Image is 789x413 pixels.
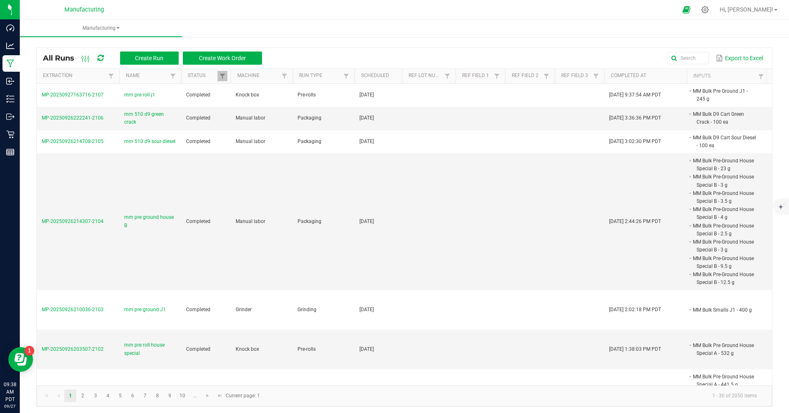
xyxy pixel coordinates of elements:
span: Grinder [236,307,252,312]
a: Filter [541,71,551,81]
a: Filter [492,71,502,81]
div: All Runs [43,51,268,65]
a: Filter [442,71,452,81]
span: mm pre roll j1 [124,91,155,99]
li: MM Bulk Pre-Ground House Special B - 3.5 g [692,189,757,205]
span: mm 510 d9 green crack [124,110,176,126]
a: Page 3 [90,390,102,402]
span: Grinding [298,307,317,312]
li: MM Bulk D9 Cart Sour Diesel - 100 ea [692,134,757,150]
span: Manual labor [236,138,265,144]
li: MM Bulk Pre-Ground House Special B - 9.5 g [692,254,757,270]
span: mm pre ground house B [124,214,176,229]
span: Pre-rolls [298,92,316,98]
button: Create Run [120,52,179,65]
span: [DATE] [359,218,374,224]
button: Create Work Order [183,52,262,65]
a: Completed AtSortable [611,73,683,79]
span: Completed [186,92,210,98]
span: Open Ecommerce Menu [677,2,696,18]
span: Completed [186,307,210,312]
a: Page 11 [189,390,201,402]
span: [DATE] 3:02:30 PM PDT [609,138,661,144]
span: Packaging [298,115,321,121]
span: [DATE] 2:44:26 PM PDT [609,218,661,224]
inline-svg: Outbound [6,113,14,121]
span: [DATE] 2:02:18 PM PDT [609,307,661,312]
a: Filter [279,71,289,81]
li: MM Bulk Pre-Ground House Special B - 3 g [692,238,757,254]
span: Manual labor [236,115,265,121]
inline-svg: Manufacturing [6,59,14,68]
span: Manufacturing [20,25,182,32]
span: Go to the next page [204,392,211,399]
a: MachineSortable [237,73,279,79]
span: Manufacturing [64,6,104,13]
p: 09:38 AM PDT [4,381,16,403]
inline-svg: Inventory [6,95,14,103]
span: Completed [186,346,210,352]
li: MM Bulk Pre-Ground House Special B - 3 g [692,173,757,189]
th: Inputs [687,69,769,84]
span: MP-20250926203507-2102 [42,346,104,352]
li: MM Bulk Pre-Ground House Special B - 12.5 g [692,270,757,286]
inline-svg: Reports [6,148,14,156]
a: Page 5 [114,390,126,402]
button: Export to Excel [714,51,765,65]
span: mm 510 d9 sour diesel [124,138,175,145]
a: Page 1 [64,390,76,402]
inline-svg: Retail [6,130,14,138]
span: Completed [186,115,210,121]
li: MM Bulk Pre Ground House Special A - 532 g [692,341,757,357]
span: MP-20250926222241-2106 [42,115,104,121]
iframe: Resource center [8,347,33,372]
li: MM Bulk Pre-Ground House Special B - 2.5 g [692,222,757,238]
span: mm pre roll house special [124,341,176,357]
span: [DATE] [359,346,374,352]
a: Ref Field 1Sortable [462,73,491,79]
a: Page 8 [151,390,163,402]
kendo-pager-info: 1 - 30 of 2050 items [265,389,763,403]
inline-svg: Dashboard [6,24,14,32]
iframe: Resource center unread badge [24,346,34,356]
span: Knock box [236,346,259,352]
a: Ref Field 2Sortable [512,73,541,79]
p: 09/27 [4,403,16,409]
span: Completed [186,138,210,144]
a: Page 10 [177,390,189,402]
li: MM Bulk D9 Cart Green Crack - 100 ea [692,110,757,126]
a: Run TypeSortable [299,73,341,79]
li: MM Bulk Pre Ground House Special A - 441.5 g [692,373,757,389]
span: MP-20250926214307-2104 [42,218,104,224]
span: Packaging [298,218,321,224]
a: Manufacturing [20,20,182,37]
span: Completed [186,218,210,224]
span: [DATE] [359,307,374,312]
span: [DATE] 3:36:36 PM PDT [609,115,661,121]
span: Pre-rolls [298,346,316,352]
span: [DATE] [359,138,374,144]
a: Go to the next page [202,390,214,402]
a: Filter [756,71,766,82]
a: Filter [591,71,601,81]
span: [DATE] [359,92,374,98]
a: Page 6 [127,390,139,402]
a: Filter [341,71,351,81]
li: MM Bulk Smalls J1 - 400 g [692,306,757,314]
a: NameSortable [126,73,168,79]
a: Page 2 [77,390,89,402]
span: [DATE] [359,115,374,121]
span: Manual labor [236,218,265,224]
a: Page 7 [139,390,151,402]
a: Go to the last page [214,390,226,402]
a: Filter [106,71,116,81]
div: Manage settings [700,6,710,14]
a: Page 4 [102,390,114,402]
span: [DATE] 1:38:03 PM PDT [609,346,661,352]
li: MM Bulk Pre-Ground House Special B - 23 g [692,157,757,173]
span: Create Work Order [199,55,246,61]
inline-svg: Inbound [6,77,14,85]
span: Hi, [PERSON_NAME]! [720,6,773,13]
span: MP-20250927163716-2107 [42,92,104,98]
